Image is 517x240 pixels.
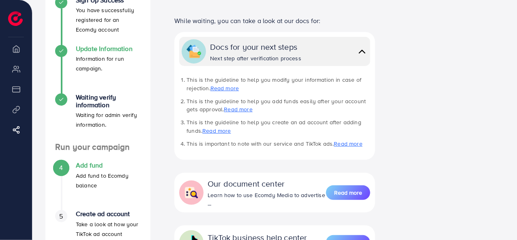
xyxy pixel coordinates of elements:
li: This is the guideline to help you modify your information in case of rejection. [187,76,370,92]
li: This is the guideline to help you create an ad account after adding funds. [187,118,370,135]
h4: Run your campaign [45,142,150,152]
a: Read more [210,84,239,92]
p: You have successfully registered for an Ecomdy account [76,5,141,34]
span: 4 [59,163,63,172]
iframe: Chat [483,204,511,234]
img: collapse [187,44,201,59]
li: Add fund [45,161,150,210]
button: Read more [326,185,370,200]
div: Learn how to use Ecomdy Media to advertise ... [208,191,326,208]
div: Next step after verification process [210,54,301,62]
span: 5 [59,212,63,221]
span: Read more [334,189,362,197]
p: Waiting for admin verify information. [76,110,141,130]
h4: Add fund [76,161,141,169]
p: Information for run campaign. [76,54,141,73]
img: logo [8,11,23,26]
div: Docs for your next steps [210,41,301,53]
a: Read more [202,127,231,135]
p: Add fund to Ecomdy balance [76,171,141,190]
div: Our document center [208,178,326,189]
h4: Create ad account [76,210,141,218]
h4: Update Information [76,45,141,53]
a: Read more [224,105,252,113]
li: Update Information [45,45,150,93]
a: Read more [334,140,363,148]
li: This is important to note with our service and TikTok ads. [187,140,370,148]
a: Read more [326,185,370,201]
img: collapse [356,46,368,57]
img: collapse [184,185,199,200]
p: While waiting, you can take a look at our docs for: [174,16,375,25]
li: This is the guideline to help you add funds easily after your account gets approval. [187,97,370,114]
li: Waiting verify information [45,93,150,142]
h4: Waiting verify information [76,93,141,109]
